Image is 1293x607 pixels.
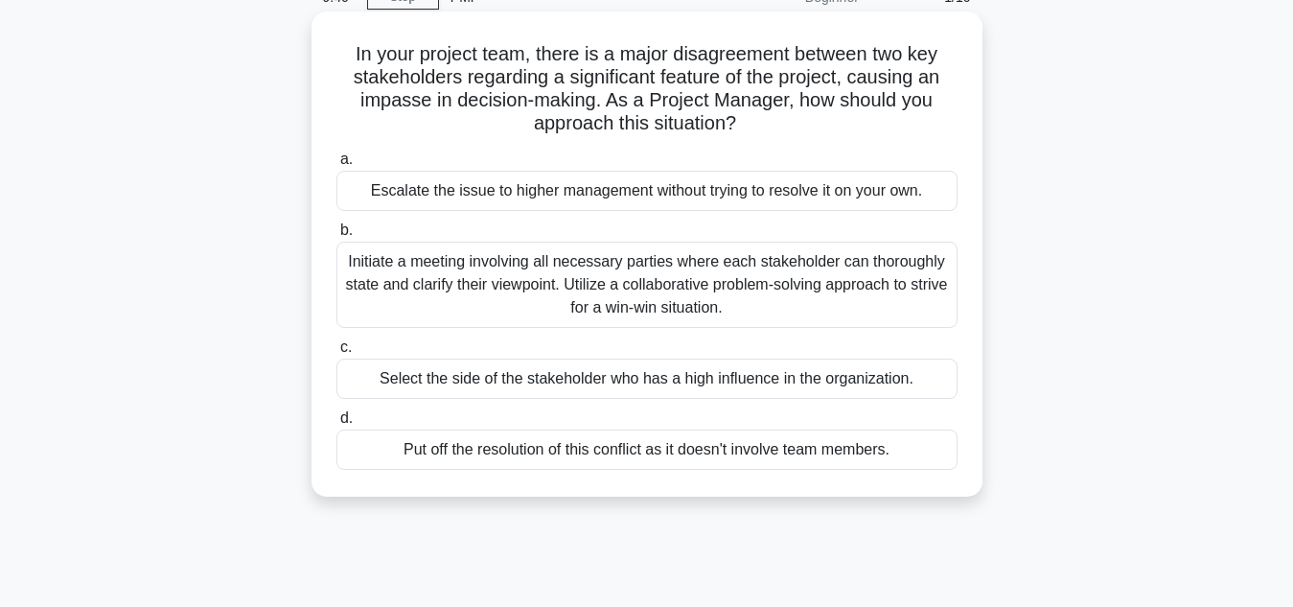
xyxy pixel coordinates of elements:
[335,42,959,136] h5: In your project team, there is a major disagreement between two key stakeholders regarding a sign...
[336,171,958,211] div: Escalate the issue to higher management without trying to resolve it on your own.
[336,359,958,399] div: Select the side of the stakeholder who has a high influence in the organization.
[340,222,353,238] span: b.
[340,339,352,355] span: c.
[340,151,353,167] span: a.
[336,242,958,328] div: Initiate a meeting involving all necessary parties where each stakeholder can thoroughly state an...
[336,430,958,470] div: Put off the resolution of this conflict as it doesn't involve team members.
[340,409,353,426] span: d.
